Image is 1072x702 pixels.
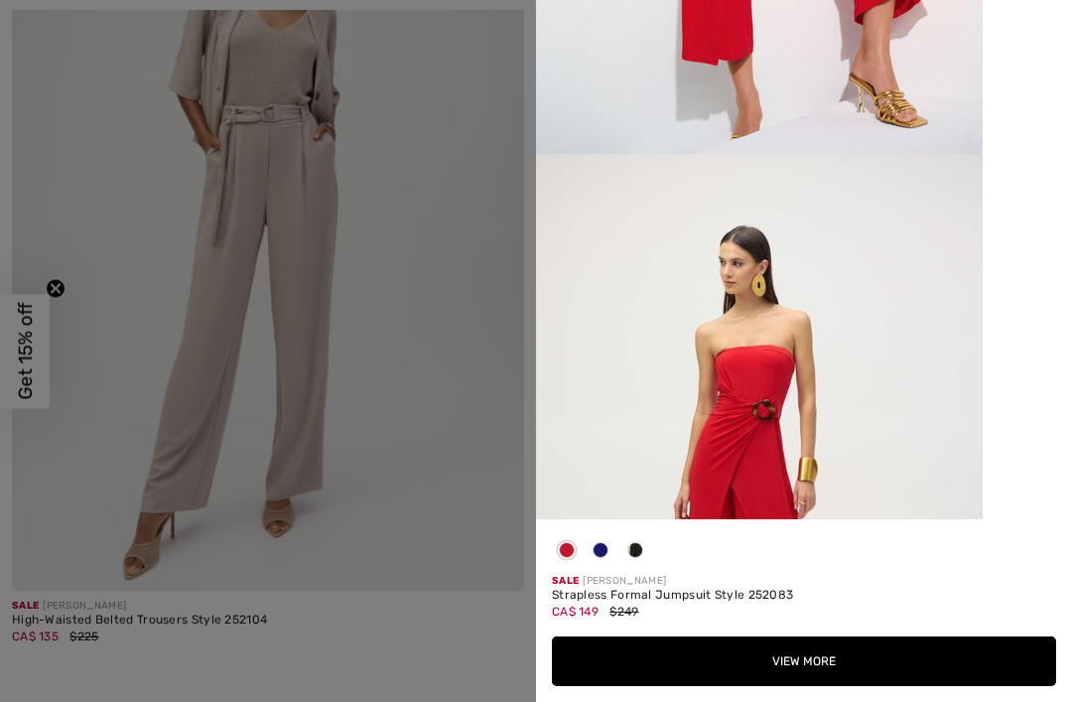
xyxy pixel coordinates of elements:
span: Sale [552,575,579,587]
div: Strapless Formal Jumpsuit Style 252083 [552,589,1056,603]
div: [PERSON_NAME] [552,574,1056,589]
div: Black [620,535,650,574]
div: Radiant red [552,535,582,574]
div: Midnight Blue [586,535,615,574]
span: CA$ 149 [552,605,599,619]
button: View More [552,636,1056,686]
span: $249 [609,605,638,619]
span: Chat [47,14,87,32]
